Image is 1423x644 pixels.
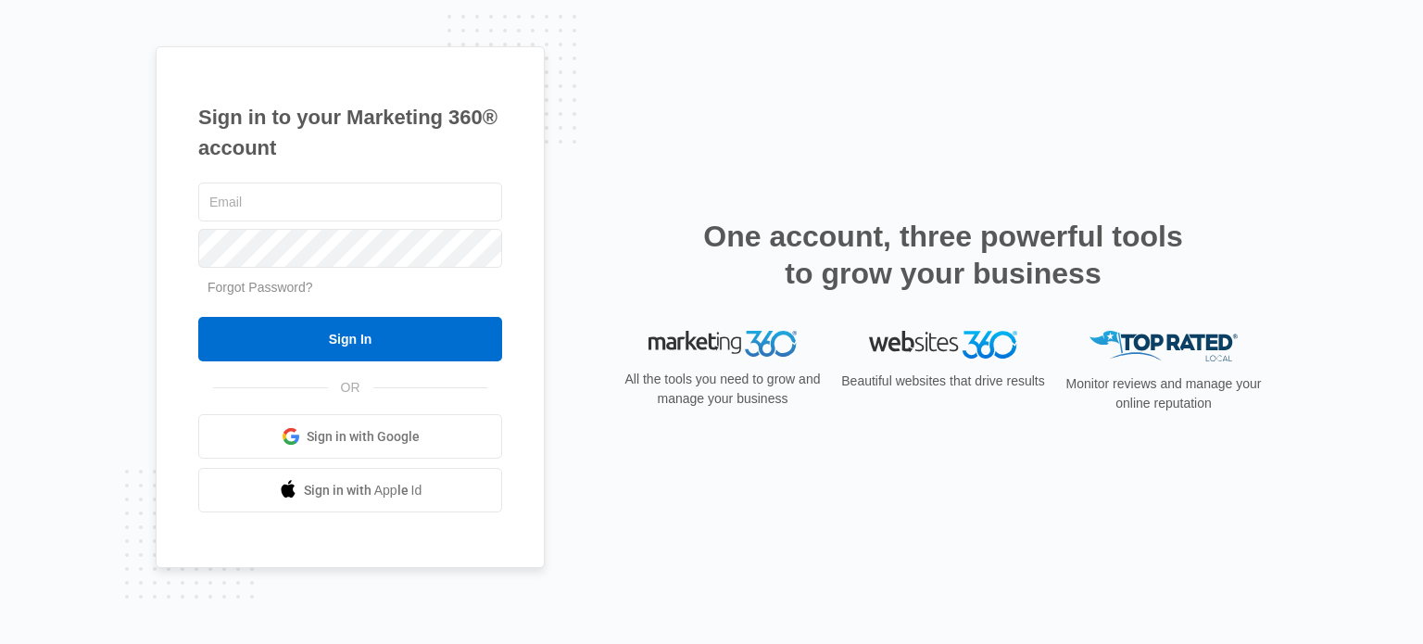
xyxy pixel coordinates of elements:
a: Sign in with Apple Id [198,468,502,512]
h2: One account, three powerful tools to grow your business [698,218,1189,292]
img: Marketing 360 [649,331,797,357]
input: Email [198,183,502,221]
img: Websites 360 [869,331,1017,358]
a: Sign in with Google [198,414,502,459]
input: Sign In [198,317,502,361]
img: Top Rated Local [1089,331,1238,361]
h1: Sign in to your Marketing 360® account [198,102,502,163]
p: Monitor reviews and manage your online reputation [1060,374,1267,413]
p: Beautiful websites that drive results [839,372,1047,391]
a: Forgot Password? [208,280,313,295]
span: Sign in with Google [307,427,420,447]
p: All the tools you need to grow and manage your business [619,370,826,409]
span: OR [328,378,373,398]
span: Sign in with Apple Id [304,481,422,500]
